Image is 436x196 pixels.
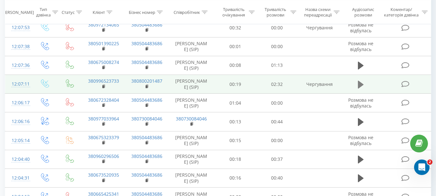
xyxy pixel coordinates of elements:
div: Назва схеми переадресації [304,7,332,18]
a: 380730084046 [176,116,207,122]
div: 12:05:14 [12,134,25,147]
a: 380800201487 [131,78,162,84]
div: Тривалість розмови [262,7,289,18]
div: 12:06:16 [12,115,25,128]
td: 00:13 [215,112,256,131]
td: 00:00 [256,131,298,150]
a: 380673520935 [88,172,119,178]
div: Клієнт [93,9,105,15]
a: 380960296506 [88,153,119,159]
td: 00:18 [215,150,256,169]
td: [PERSON_NAME] (SIP) [168,131,215,150]
td: Чергування [298,75,341,94]
td: [PERSON_NAME] (SIP) [168,56,215,75]
td: 01:04 [215,94,256,112]
span: Розмова не відбулась [348,97,373,109]
div: 12:07:11 [12,78,25,90]
div: 12:07:38 [12,40,25,53]
a: 380504483686 [131,59,162,65]
td: 00:16 [215,169,256,187]
td: [PERSON_NAME] (SIP) [168,169,215,187]
a: 380504483686 [131,97,162,103]
div: 12:04:31 [12,172,25,184]
div: Статус [62,9,75,15]
td: 00:08 [215,56,256,75]
div: 12:07:36 [12,59,25,72]
div: Бізнес номер [129,9,155,15]
td: 00:32 [215,18,256,37]
a: 380501390225 [88,40,119,46]
a: 380504483686 [131,134,162,140]
td: 01:13 [256,56,298,75]
a: 380996523733 [88,78,119,84]
td: 00:00 [256,18,298,37]
a: 380972134065 [88,22,119,28]
td: 00:37 [256,150,298,169]
a: 380504483686 [131,172,162,178]
span: Розмова не відбулась [348,134,373,146]
td: [PERSON_NAME] (SIP) [168,75,215,94]
td: [PERSON_NAME] (SIP) [168,94,215,112]
span: Розмова не відбулась [348,40,373,52]
a: 380675008274 [88,59,119,65]
span: Розмова не відбулась [348,22,373,34]
td: [PERSON_NAME] (SIP) [168,150,215,169]
div: Аудіозапис розмови [347,7,380,18]
td: 02:32 [256,75,298,94]
a: 380977033964 [88,116,119,122]
td: 00:15 [215,131,256,150]
div: Співробітник [174,9,200,15]
a: 380672328404 [88,97,119,103]
div: 12:04:40 [12,153,25,166]
span: 2 [427,160,432,165]
div: 12:07:53 [12,21,25,34]
div: Коментар/категорія дзвінка [382,7,420,18]
a: 380675323379 [88,134,119,140]
a: 380504483686 [131,153,162,159]
a: 380504483686 [131,22,162,28]
a: 380730084046 [131,116,162,122]
td: Чергування [298,18,341,37]
td: 00:40 [256,169,298,187]
td: 00:00 [256,37,298,56]
div: [PERSON_NAME] [1,9,34,15]
td: 00:19 [215,75,256,94]
td: 00:00 [256,94,298,112]
td: 00:44 [256,112,298,131]
td: [PERSON_NAME] (SIP) [168,37,215,56]
iframe: Intercom live chat [414,160,430,175]
a: 380504483686 [131,40,162,46]
div: 12:06:17 [12,97,25,109]
div: Тривалість очікування [220,7,247,18]
td: 00:01 [215,37,256,56]
div: Тип дзвінка [36,7,51,18]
